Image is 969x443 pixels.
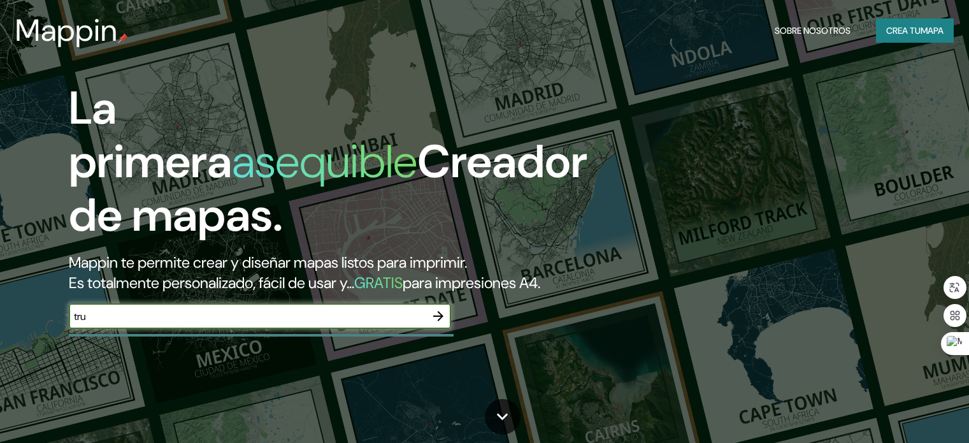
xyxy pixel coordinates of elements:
font: Mappin [15,10,118,50]
font: GRATIS [354,273,403,293]
font: mapa [921,25,944,36]
font: Crea tu [886,25,921,36]
font: para impresiones A4. [403,273,540,293]
font: Mappin te permite crear y diseñar mapas listos para imprimir. [69,252,467,272]
button: Crea tumapa [876,18,954,43]
button: Sobre nosotros [770,18,856,43]
img: pin de mapeo [118,33,128,43]
font: La primera [69,78,232,191]
font: asequible [232,132,417,191]
font: Sobre nosotros [775,25,851,36]
input: Elige tu lugar favorito [69,309,426,324]
font: Es totalmente personalizado, fácil de usar y... [69,273,354,293]
font: Creador de mapas. [69,132,587,245]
